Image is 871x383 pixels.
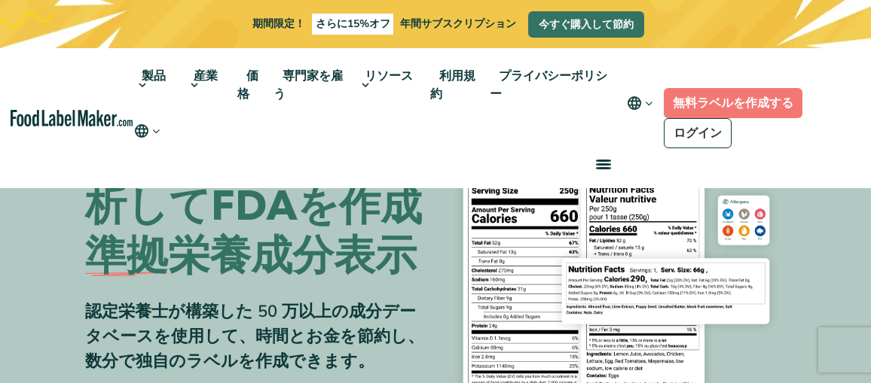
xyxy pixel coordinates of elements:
[356,48,414,122] a: リソース
[85,228,168,284] font: 準拠
[664,118,732,148] a: ログイン
[85,300,424,372] font: 認定栄養士が構築した 50 万以上の成分データベースを使用して、時間とお金を節約し、数分で独自のラベルを作成できます。
[142,68,166,84] font: 製品
[539,17,634,32] font: 今すぐ購入して節約
[664,88,802,118] a: 無料ラベルを作成する
[194,68,218,84] font: 産業
[185,48,219,122] a: 産業
[316,17,390,31] font: さらに15%オフ
[490,68,607,102] font: プライバシーポリシー
[430,68,475,102] font: 利用規約
[237,48,258,122] a: 価格
[490,48,607,122] a: プライバシーポリシー
[274,48,343,122] a: 専門家を雇う
[528,11,644,38] a: 今すぐ購入して節約
[237,68,258,102] font: 価格
[365,68,413,84] font: リソース
[400,17,516,31] font: 年間サブスクリプション
[252,17,305,31] font: 期間限定！
[274,68,343,102] font: 専門家を雇う
[578,140,626,188] a: メニュー
[673,95,793,111] font: 無料ラベルを作成する
[430,48,475,122] a: 利用規約
[133,48,167,122] a: 製品
[168,228,417,284] font: 栄養成分表示
[674,125,722,141] font: ログイン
